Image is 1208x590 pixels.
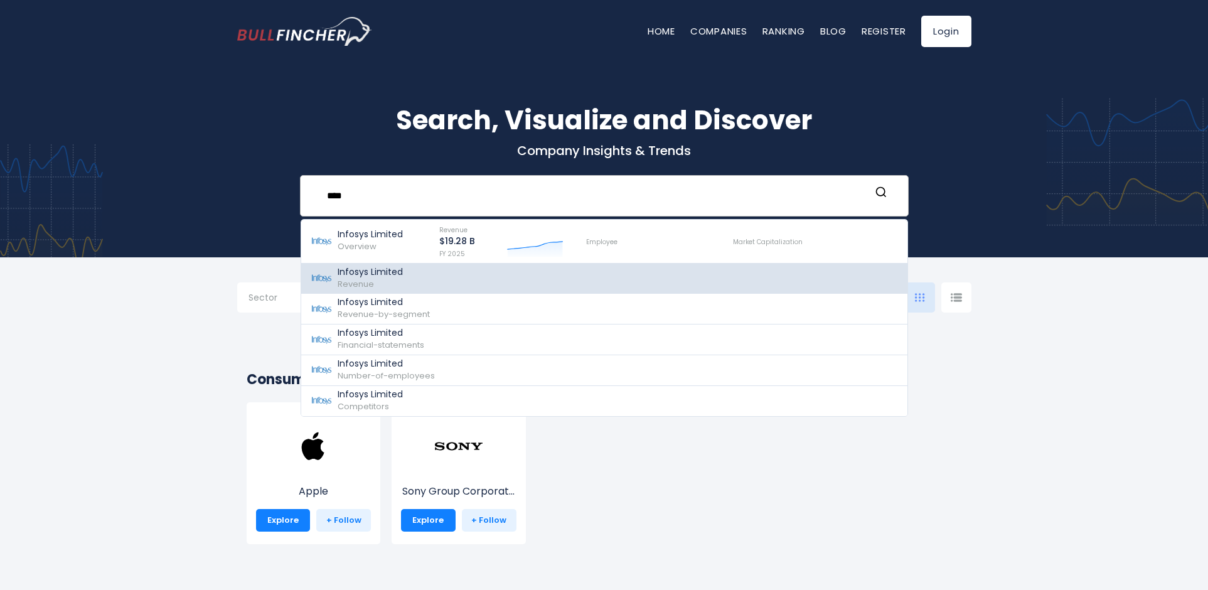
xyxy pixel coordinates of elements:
[338,240,377,252] span: Overview
[338,229,403,240] p: Infosys Limited
[338,389,403,400] p: Infosys Limited
[256,509,311,532] a: Explore
[338,278,374,290] span: Revenue
[249,292,277,303] span: Sector
[237,17,372,46] img: bullfincher logo
[237,100,971,140] h1: Search, Visualize and Discover
[256,484,371,499] p: Apple
[648,24,675,38] a: Home
[237,142,971,159] p: Company Insights & Trends
[301,324,907,355] a: Infosys Limited Financial-statements
[462,509,516,532] a: + Follow
[915,293,925,302] img: icon-comp-grid.svg
[951,293,962,302] img: icon-comp-list-view.svg
[338,400,389,412] span: Competitors
[921,16,971,47] a: Login
[301,386,907,416] a: Infosys Limited Competitors
[439,225,468,235] span: Revenue
[288,421,338,471] img: AAPL.png
[338,339,424,351] span: Financial-statements
[439,249,465,259] span: FY 2025
[338,328,424,338] p: Infosys Limited
[401,509,456,532] a: Explore
[401,444,516,499] a: Sony Group Corporat...
[586,237,617,247] span: Employee
[401,484,516,499] p: Sony Group Corporation
[301,220,907,264] a: Infosys Limited Overview Revenue $19.28 B FY 2025 Employee Market Capitalization
[820,24,847,38] a: Blog
[301,355,907,386] a: Infosys Limited Number-of-employees
[762,24,805,38] a: Ranking
[338,297,430,308] p: Infosys Limited
[873,186,889,202] button: Search
[862,24,906,38] a: Register
[316,509,371,532] a: + Follow
[247,369,962,390] h2: Consumer Electronics
[434,421,484,471] img: SONY.png
[237,17,372,46] a: Go to homepage
[338,308,430,320] span: Revenue-by-segment
[338,358,435,369] p: Infosys Limited
[338,267,403,277] p: Infosys Limited
[301,294,907,324] a: Infosys Limited Revenue-by-segment
[439,236,475,247] p: $19.28 B
[256,444,371,499] a: Apple
[301,264,907,294] a: Infosys Limited Revenue
[690,24,747,38] a: Companies
[338,370,435,382] span: Number-of-employees
[249,287,329,310] input: Selection
[733,237,803,247] span: Market Capitalization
